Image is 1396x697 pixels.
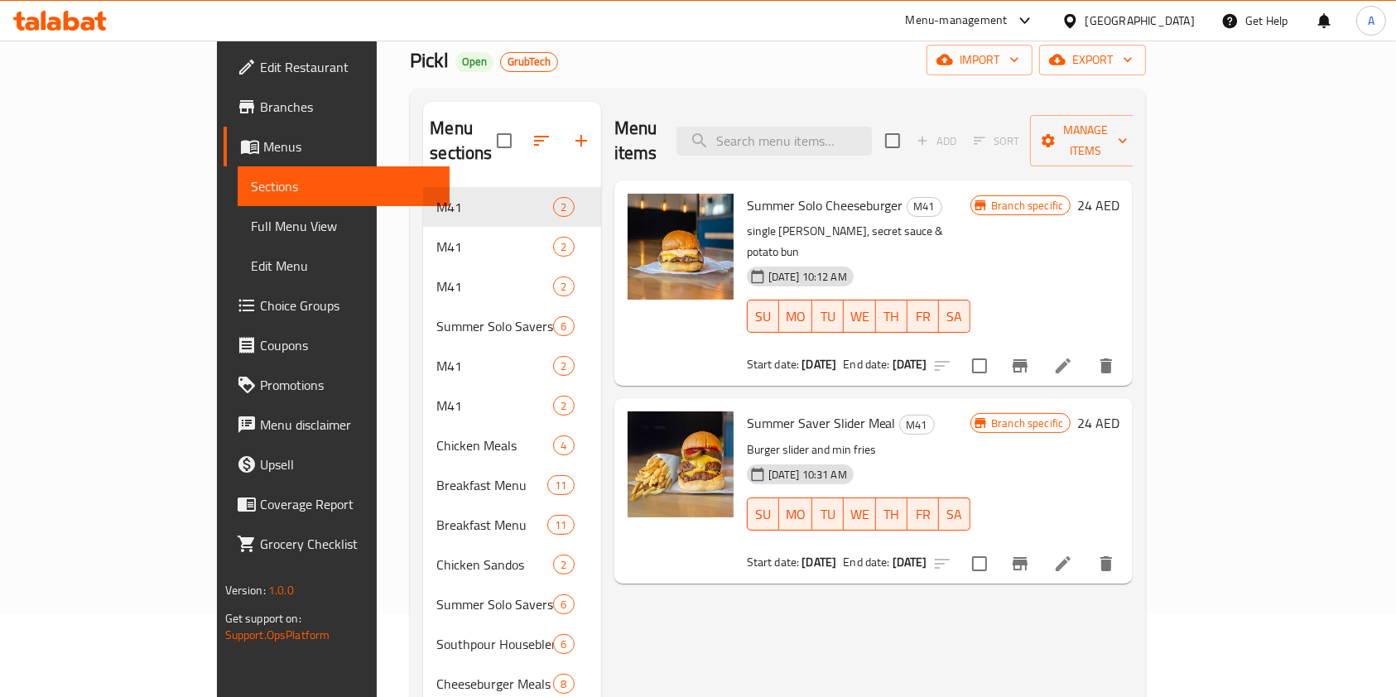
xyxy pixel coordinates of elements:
p: single [PERSON_NAME], secret sauce & potato bun [747,221,971,262]
span: Upsell [260,454,437,474]
span: Coupons [260,335,437,355]
div: Breakfast Menu11 [423,465,600,505]
span: Branch specific [984,198,1070,214]
div: Breakfast Menu [436,475,547,495]
button: delete [1086,346,1126,386]
div: items [553,555,574,574]
div: Menu-management [906,11,1008,31]
span: End date: [843,353,889,375]
div: Summer Solo Savers6 [423,584,600,624]
button: export [1039,45,1146,75]
a: Coupons [224,325,450,365]
span: Sections [251,176,437,196]
div: M412 [423,187,600,227]
span: 1.0.0 [268,579,294,601]
a: Support.OpsPlatform [225,624,330,646]
span: GrubTech [501,55,557,69]
button: TU [812,498,844,531]
button: Branch-specific-item [1000,544,1040,584]
span: Menu disclaimer [260,415,437,435]
span: TH [883,305,901,329]
span: Promotions [260,375,437,395]
a: Branches [224,87,450,127]
button: FR [907,498,939,531]
div: M41 [436,356,553,376]
span: Coverage Report [260,494,437,514]
span: Branches [260,97,437,117]
b: [DATE] [801,353,836,375]
span: Chicken Sandos [436,555,553,574]
div: Summer Solo Savers [436,316,553,336]
div: items [553,594,574,614]
div: items [547,515,574,535]
button: MO [779,300,812,333]
h6: 24 AED [1077,411,1119,435]
a: Grocery Checklist [224,524,450,564]
span: 2 [554,239,573,255]
button: import [927,45,1033,75]
h6: 24 AED [1077,194,1119,217]
span: MO [786,305,806,329]
a: Edit menu item [1053,356,1073,376]
span: M41 [436,197,553,217]
div: M41 [436,276,553,296]
div: M412 [423,267,600,306]
span: 8 [554,676,573,692]
a: Full Menu View [238,206,450,246]
div: Open [455,52,493,72]
span: 2 [554,398,573,414]
span: 2 [554,557,573,573]
button: SA [939,498,970,531]
span: A [1368,12,1374,30]
span: Cheeseburger Meals [436,674,553,694]
div: items [553,435,574,455]
h2: Menu items [614,116,657,166]
a: Choice Groups [224,286,450,325]
button: WE [844,300,876,333]
a: Edit Restaurant [224,47,450,87]
div: M41 [436,396,553,416]
span: Branch specific [984,416,1070,431]
span: Select section first [963,128,1030,154]
div: M412 [423,227,600,267]
span: Start date: [747,551,800,573]
span: Menus [263,137,437,156]
div: items [553,237,574,257]
a: Menu disclaimer [224,405,450,445]
span: Summer Saver Slider Meal [747,411,896,435]
span: 6 [554,637,573,652]
span: Start date: [747,353,800,375]
b: [DATE] [801,551,836,573]
a: Upsell [224,445,450,484]
div: items [547,475,574,495]
span: [DATE] 10:12 AM [762,269,854,285]
button: WE [844,498,876,531]
span: Select section [875,123,910,158]
span: 2 [554,199,573,215]
span: 6 [554,319,573,334]
div: items [553,316,574,336]
button: SA [939,300,970,333]
span: SA [946,305,964,329]
button: SU [747,498,779,531]
span: Choice Groups [260,296,437,315]
button: TH [876,300,907,333]
span: TU [819,502,837,526]
div: [GEOGRAPHIC_DATA] [1086,12,1195,30]
span: MO [786,502,806,526]
span: Breakfast Menu [436,515,547,535]
div: M41 [907,197,942,217]
span: M41 [436,237,553,257]
div: M412 [423,386,600,425]
span: Edit Menu [251,256,437,276]
span: Get support on: [225,608,301,629]
a: Sections [238,166,450,206]
button: delete [1086,544,1126,584]
input: search [676,127,872,156]
div: items [553,634,574,654]
span: SU [754,502,773,526]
